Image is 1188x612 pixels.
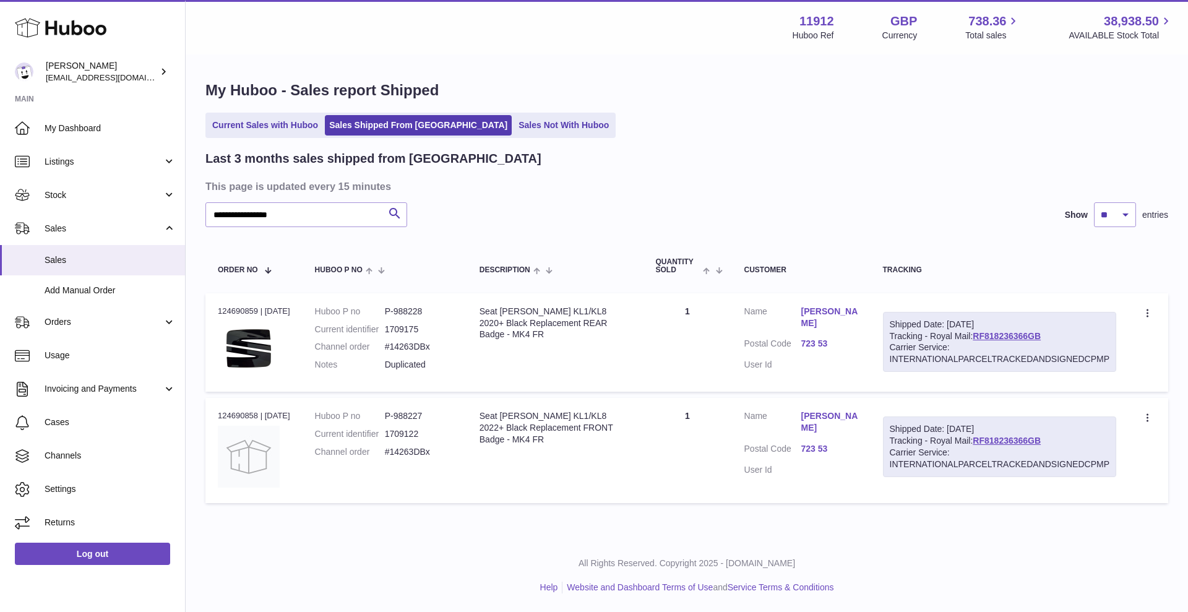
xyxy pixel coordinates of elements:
[45,189,163,201] span: Stock
[793,30,834,41] div: Huboo Ref
[882,30,918,41] div: Currency
[315,428,385,440] dt: Current identifier
[480,306,631,341] div: Seat [PERSON_NAME] KL1/KL8 2020+ Black Replacement REAR Badge - MK4 FR
[218,306,290,317] div: 124690859 | [DATE]
[973,331,1041,341] a: RF818236366GB
[45,285,176,296] span: Add Manual Order
[315,341,385,353] dt: Channel order
[45,316,163,328] span: Orders
[744,306,801,332] dt: Name
[385,428,455,440] dd: 1709122
[890,319,1110,330] div: Shipped Date: [DATE]
[205,150,541,167] h2: Last 3 months sales shipped from [GEOGRAPHIC_DATA]
[385,341,455,353] dd: #14263DBx
[890,342,1110,365] div: Carrier Service: INTERNATIONALPARCELTRACKEDANDSIGNEDCPMP
[655,258,700,274] span: Quantity Sold
[890,13,917,30] strong: GBP
[540,582,558,592] a: Help
[15,543,170,565] a: Log out
[46,72,182,82] span: [EMAIL_ADDRESS][DOMAIN_NAME]
[218,426,280,488] img: no-photo.jpg
[205,179,1165,193] h3: This page is updated every 15 minutes
[45,254,176,266] span: Sales
[744,443,801,458] dt: Postal Code
[15,62,33,81] img: info@carbonmyride.com
[218,410,290,421] div: 124690858 | [DATE]
[883,416,1117,477] div: Tracking - Royal Mail:
[744,266,858,274] div: Customer
[45,416,176,428] span: Cases
[1142,209,1168,221] span: entries
[45,223,163,235] span: Sales
[643,293,731,392] td: 1
[890,423,1110,435] div: Shipped Date: [DATE]
[744,359,801,371] dt: User Id
[567,582,713,592] a: Website and Dashboard Terms of Use
[643,398,731,502] td: 1
[196,558,1178,569] p: All Rights Reserved. Copyright 2025 - [DOMAIN_NAME]
[45,350,176,361] span: Usage
[45,123,176,134] span: My Dashboard
[315,266,363,274] span: Huboo P no
[385,446,455,458] dd: #14263DBx
[480,266,530,274] span: Description
[514,115,613,136] a: Sales Not With Huboo
[45,517,176,528] span: Returns
[315,324,385,335] dt: Current identifier
[744,338,801,353] dt: Postal Code
[45,156,163,168] span: Listings
[801,306,858,329] a: [PERSON_NAME]
[315,359,385,371] dt: Notes
[965,30,1020,41] span: Total sales
[801,410,858,434] a: [PERSON_NAME]
[385,306,455,317] dd: P-988228
[325,115,512,136] a: Sales Shipped From [GEOGRAPHIC_DATA]
[480,410,631,446] div: Seat [PERSON_NAME] KL1/KL8 2022+ Black Replacement FRONT Badge - MK4 FR
[801,338,858,350] a: 723 53
[45,450,176,462] span: Channels
[45,383,163,395] span: Invoicing and Payments
[562,582,833,593] li: and
[1065,209,1088,221] label: Show
[883,266,1117,274] div: Tracking
[1069,30,1173,41] span: AVAILABLE Stock Total
[315,446,385,458] dt: Channel order
[968,13,1006,30] span: 738.36
[45,483,176,495] span: Settings
[744,464,801,476] dt: User Id
[315,410,385,422] dt: Huboo P no
[744,410,801,437] dt: Name
[205,80,1168,100] h1: My Huboo - Sales report Shipped
[385,359,455,371] p: Duplicated
[799,13,834,30] strong: 11912
[965,13,1020,41] a: 738.36 Total sales
[883,312,1117,373] div: Tracking - Royal Mail:
[218,321,280,376] img: $_10.JPG
[46,60,157,84] div: [PERSON_NAME]
[315,306,385,317] dt: Huboo P no
[385,324,455,335] dd: 1709175
[973,436,1041,446] a: RF818236366GB
[890,447,1110,470] div: Carrier Service: INTERNATIONALPARCELTRACKEDANDSIGNEDCPMP
[728,582,834,592] a: Service Terms & Conditions
[801,443,858,455] a: 723 53
[1104,13,1159,30] span: 38,938.50
[385,410,455,422] dd: P-988227
[218,266,258,274] span: Order No
[208,115,322,136] a: Current Sales with Huboo
[1069,13,1173,41] a: 38,938.50 AVAILABLE Stock Total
